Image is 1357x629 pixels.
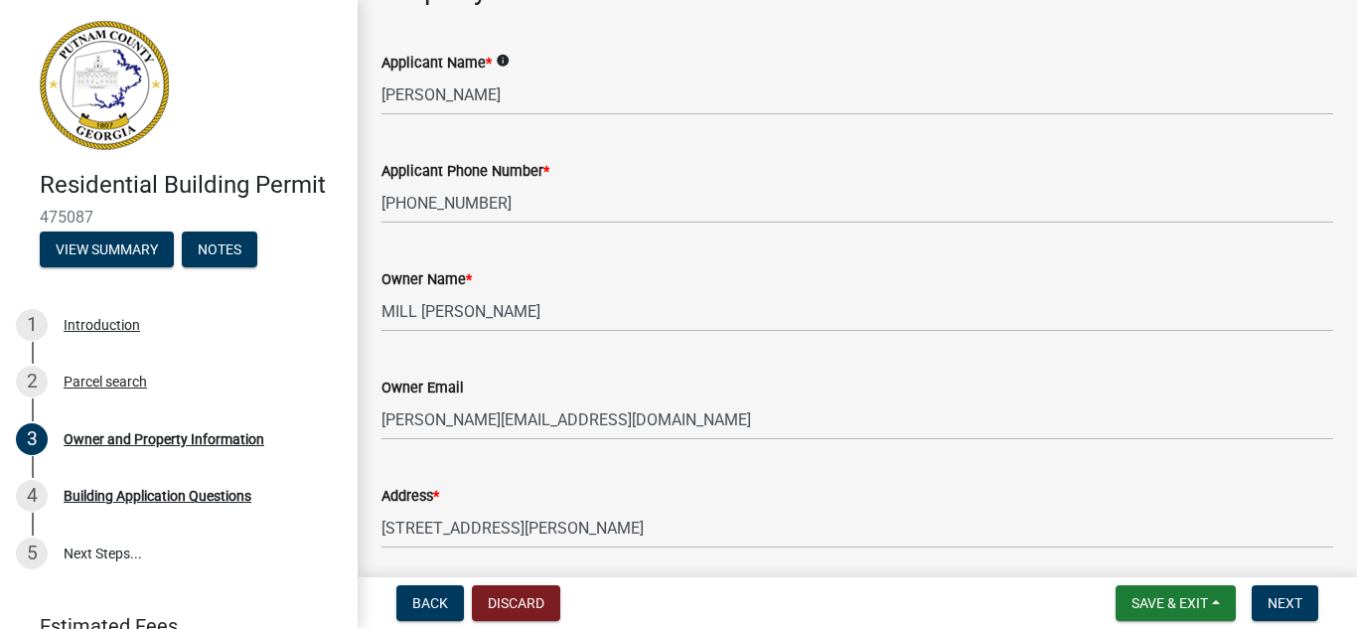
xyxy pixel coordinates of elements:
wm-modal-confirm: Notes [182,242,257,258]
span: 475087 [40,208,318,227]
div: Building Application Questions [64,489,251,503]
button: Discard [472,585,560,621]
button: Next [1252,585,1318,621]
div: 2 [16,366,48,397]
label: Owner Email [381,382,464,395]
h4: Residential Building Permit [40,171,342,200]
label: Address [381,490,439,504]
button: Save & Exit [1116,585,1236,621]
div: 4 [16,480,48,512]
i: info [496,54,510,68]
button: Back [396,585,464,621]
button: Notes [182,232,257,267]
div: Owner and Property Information [64,432,264,446]
button: View Summary [40,232,174,267]
div: 3 [16,423,48,455]
wm-modal-confirm: Summary [40,242,174,258]
div: Introduction [64,318,140,332]
span: Next [1268,595,1302,611]
label: Applicant Name [381,57,492,71]
div: 5 [16,538,48,569]
label: Owner Name [381,273,472,287]
span: Back [412,595,448,611]
span: Save & Exit [1131,595,1208,611]
div: 1 [16,309,48,341]
img: Putnam County, Georgia [40,21,169,150]
div: Parcel search [64,375,147,389]
label: Applicant Phone Number [381,165,549,179]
